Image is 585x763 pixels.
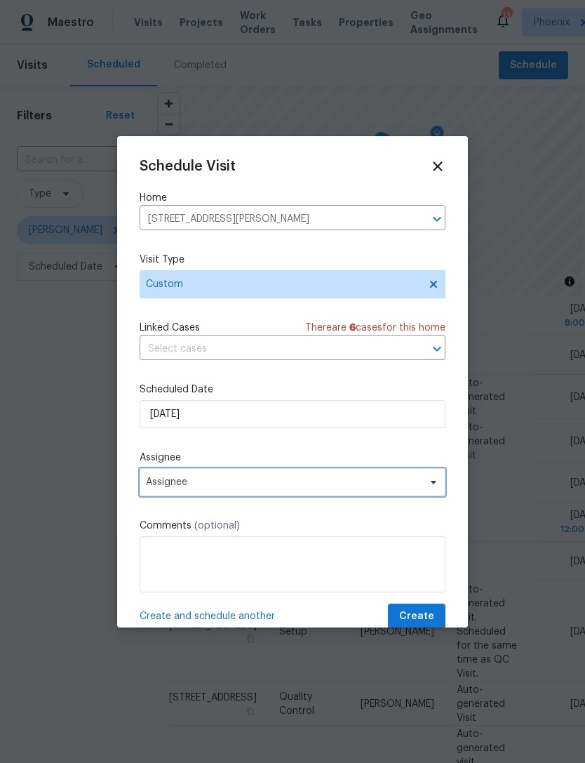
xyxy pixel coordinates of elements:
label: Assignee [140,451,445,465]
input: M/D/YYYY [140,400,445,428]
label: Home [140,191,445,205]
input: Enter in an address [140,208,406,230]
span: There are case s for this home [305,321,445,335]
button: Open [427,209,447,229]
span: Schedule Visit [140,159,236,173]
button: Open [427,339,447,359]
label: Visit Type [140,253,445,267]
button: Create [388,604,445,630]
span: (optional) [194,521,240,531]
span: 6 [349,323,356,333]
label: Comments [140,519,445,533]
span: Close [430,159,445,174]
span: Assignee [146,477,421,488]
label: Scheduled Date [140,383,445,397]
span: Custom [146,277,419,291]
span: Create and schedule another [140,609,275,623]
input: Select cases [140,338,406,360]
span: Linked Cases [140,321,200,335]
span: Create [399,608,434,625]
